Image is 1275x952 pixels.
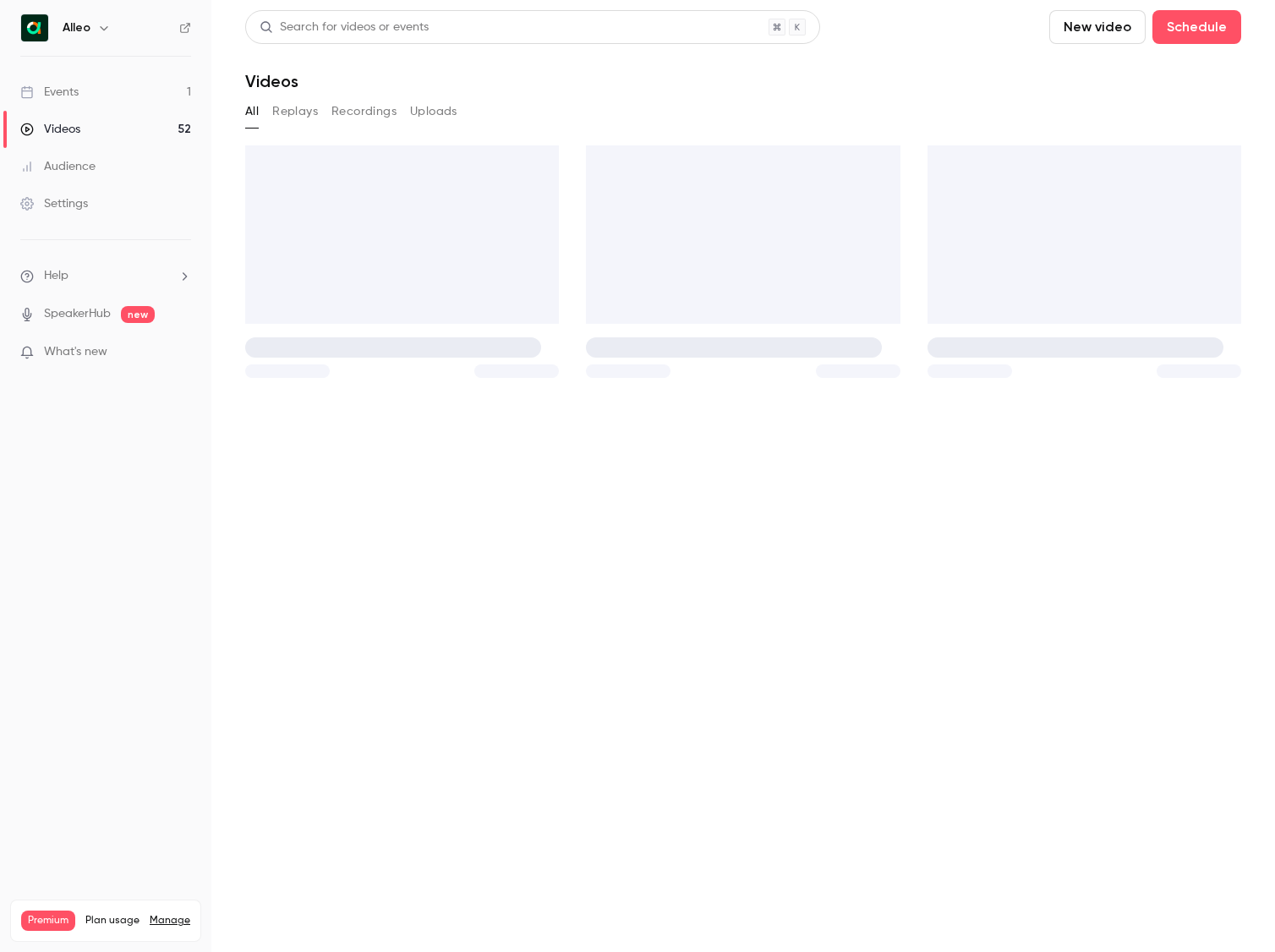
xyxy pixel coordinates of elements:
button: Uploads [410,98,457,125]
h1: Videos [245,71,298,91]
button: Schedule [1152,10,1241,44]
span: Plan usage [85,914,140,927]
button: Replays [272,98,318,125]
span: Help [44,267,68,285]
a: Manage [150,914,190,927]
section: Videos [245,10,1241,942]
button: All [245,98,259,125]
a: SpeakerHub [44,305,111,323]
div: Search for videos or events [260,19,429,36]
div: Settings [20,195,88,212]
h6: Alleo [63,19,90,36]
span: What's new [44,343,107,361]
span: new [121,306,155,323]
div: Videos [20,121,80,138]
img: Alleo [21,14,48,41]
button: Recordings [331,98,397,125]
button: New video [1049,10,1146,44]
div: Events [20,84,79,101]
span: Premium [21,911,75,931]
li: help-dropdown-opener [20,267,191,285]
div: Audience [20,158,96,175]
